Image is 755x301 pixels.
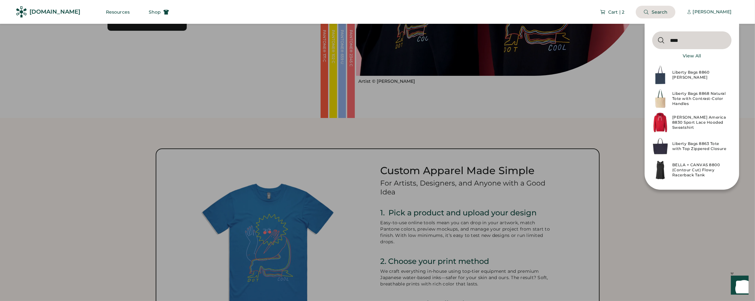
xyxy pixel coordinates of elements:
img: 8863-Navy-Front.jpg [652,134,668,158]
iframe: Front Chat [725,272,752,300]
button: Search [636,6,675,18]
div: BELLA + CANVAS 8800 (Contour Cut) Flowy Racerback Tank [672,162,728,178]
button: Cart | 2 [592,6,632,18]
div: View All [683,53,701,59]
img: 8860 [652,63,668,87]
div: [PERSON_NAME] America 8830 Sport Lace Hooded Sweatshirt [672,115,728,130]
img: _Forest-Front.jpg [652,87,668,111]
div: Liberty Bags 8868 Natural Tote with Contrast-Color Handles [672,91,728,106]
div: Liberty Bags 8863 Tote with Top Zippered Closure [672,141,728,151]
button: Shop [141,6,177,18]
img: 8800 [652,158,668,182]
button: Resources [98,6,137,18]
span: Search [652,10,668,14]
span: Shop [149,10,161,14]
div: Liberty Bags 8860 [PERSON_NAME] [672,70,728,80]
span: Cart | 2 [608,10,624,14]
div: [PERSON_NAME] [693,9,732,15]
img: Rendered Logo - Screens [16,6,27,17]
div: [DOMAIN_NAME] [29,8,80,16]
img: 8830-Red-Front.jpg [652,111,668,134]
